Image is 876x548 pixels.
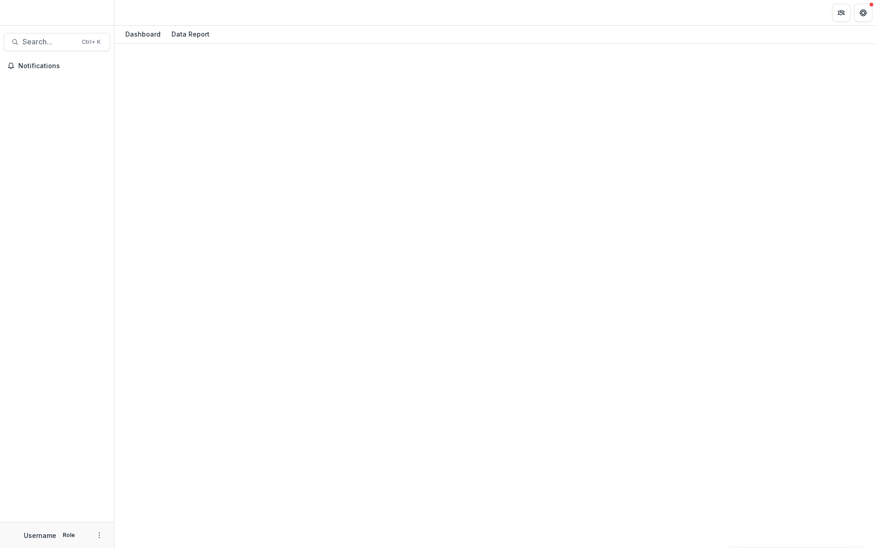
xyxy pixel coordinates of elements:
[122,27,164,41] div: Dashboard
[4,59,110,73] button: Notifications
[854,4,872,22] button: Get Help
[168,27,213,41] div: Data Report
[18,62,107,70] span: Notifications
[168,26,213,43] a: Data Report
[122,26,164,43] a: Dashboard
[832,4,850,22] button: Partners
[4,33,110,51] button: Search...
[94,530,105,541] button: More
[22,38,76,46] span: Search...
[80,37,102,47] div: Ctrl + K
[60,531,78,539] p: Role
[24,531,56,540] p: Username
